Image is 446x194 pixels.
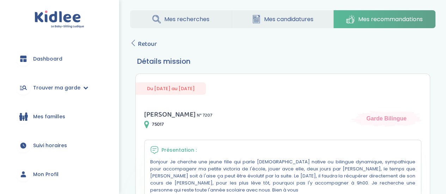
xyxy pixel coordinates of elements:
[264,15,313,24] span: Mes candidatures
[358,15,423,24] span: Mes recommandations
[11,46,108,71] a: Dashboard
[136,82,206,95] span: Du [DATE] au [DATE]
[150,158,415,194] p: Bonjour Je cherche une jeune fille qui parle [DEMOGRAPHIC_DATA] native ou bilingue dynamique, sym...
[11,104,108,129] a: Mes familles
[33,84,80,92] span: Trouver ma garde
[138,39,157,49] span: Retour
[144,109,196,120] span: [PERSON_NAME]
[232,10,334,28] a: Mes candidatures
[33,142,67,149] span: Suivi horaires
[11,75,108,100] a: Trouver ma garde
[366,115,407,123] span: Garde Bilingue
[197,112,212,119] span: N° 7207
[35,11,84,29] img: logo.svg
[152,121,164,128] span: 75017
[33,171,59,178] span: Mon Profil
[164,15,209,24] span: Mes recherches
[130,39,157,49] a: Retour
[33,55,62,63] span: Dashboard
[33,113,65,120] span: Mes familles
[334,10,435,28] a: Mes recommandations
[137,56,428,67] h3: Détails mission
[161,146,197,154] span: Présentation :
[11,162,108,187] a: Mon Profil
[11,133,108,158] a: Suivi horaires
[130,10,232,28] a: Mes recherches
